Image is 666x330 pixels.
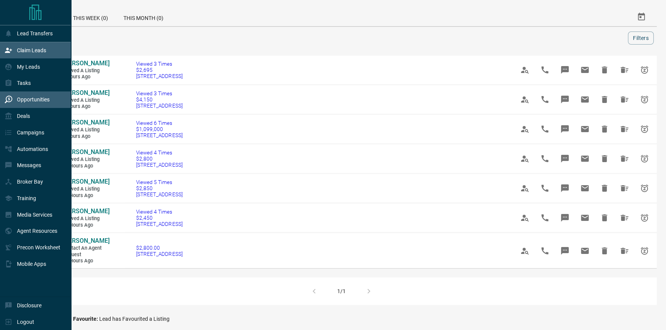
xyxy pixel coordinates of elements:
[63,216,109,222] span: Viewed a Listing
[136,179,182,185] span: Viewed 5 Times
[556,61,574,79] span: Message
[136,245,182,257] a: $2,800.00[STREET_ADDRESS]
[63,186,109,192] span: Viewed a Listing
[136,96,182,103] span: $4,150
[615,61,634,79] span: Hide All from Noah Park
[556,120,574,138] span: Message
[516,179,534,197] span: View Profile
[516,120,534,138] span: View Profile
[63,89,110,96] span: [PERSON_NAME]
[576,179,594,197] span: Email
[516,242,534,260] span: View Profile
[615,120,634,138] span: Hide All from Yasmine Bifout
[595,209,614,227] span: Hide
[63,68,109,74] span: Viewed a Listing
[63,148,110,156] span: [PERSON_NAME]
[136,162,182,168] span: [STREET_ADDRESS]
[136,120,182,138] a: Viewed 6 Times$1,099,000[STREET_ADDRESS]
[63,245,109,258] span: Contact an Agent Request
[63,156,109,163] span: Viewed a Listing
[576,149,594,168] span: Email
[63,133,109,140] span: 9 hours ago
[337,288,346,294] div: 1/1
[595,242,614,260] span: Hide
[63,207,109,216] a: [PERSON_NAME]
[63,148,109,156] a: [PERSON_NAME]
[595,179,614,197] span: Hide
[536,61,554,79] span: Call
[73,316,99,322] span: Favourite
[99,316,170,322] span: Lead has Favourited a Listing
[63,97,109,104] span: Viewed a Listing
[136,209,182,215] span: Viewed 4 Times
[635,61,654,79] span: Snooze
[556,149,574,168] span: Message
[63,258,109,264] span: 14 hours ago
[556,209,574,227] span: Message
[63,207,110,215] span: [PERSON_NAME]
[136,149,182,156] span: Viewed 4 Times
[628,32,654,45] button: Filters
[615,209,634,227] span: Hide All from Chi Wong
[65,8,116,26] div: This Week (0)
[635,90,654,109] span: Snooze
[556,90,574,109] span: Message
[595,120,614,138] span: Hide
[136,209,182,227] a: Viewed 4 Times$2,450[STREET_ADDRESS]
[63,163,109,169] span: 12 hours ago
[136,149,182,168] a: Viewed 4 Times$2,800[STREET_ADDRESS]
[576,120,594,138] span: Email
[595,149,614,168] span: Hide
[136,61,182,79] a: Viewed 3 Times$2,695[STREET_ADDRESS]
[136,221,182,227] span: [STREET_ADDRESS]
[136,215,182,221] span: $2,450
[615,179,634,197] span: Hide All from Joseph Quan
[136,251,182,257] span: [STREET_ADDRESS]
[136,132,182,138] span: [STREET_ADDRESS]
[635,179,654,197] span: Snooze
[516,61,534,79] span: View Profile
[595,90,614,109] span: Hide
[615,242,634,260] span: Hide All from Joseph Quan
[63,222,109,229] span: 12 hours ago
[576,242,594,260] span: Email
[615,149,634,168] span: Hide All from Joseph Quan
[576,90,594,109] span: Email
[63,74,109,80] span: 7 hours ago
[63,103,109,110] span: 8 hours ago
[136,191,182,197] span: [STREET_ADDRESS]
[536,120,554,138] span: Call
[136,126,182,132] span: $1,099,000
[63,119,109,127] a: [PERSON_NAME]
[63,192,109,199] span: 12 hours ago
[136,179,182,197] a: Viewed 5 Times$2,850[STREET_ADDRESS]
[136,67,182,73] span: $2,695
[63,60,110,67] span: [PERSON_NAME]
[116,8,171,26] div: This Month (0)
[136,103,182,109] span: [STREET_ADDRESS]
[536,242,554,260] span: Call
[63,127,109,133] span: Viewed a Listing
[136,245,182,251] span: $2,800.00
[136,90,182,96] span: Viewed 3 Times
[635,149,654,168] span: Snooze
[536,149,554,168] span: Call
[63,178,109,186] a: [PERSON_NAME]
[136,61,182,67] span: Viewed 3 Times
[635,120,654,138] span: Snooze
[63,89,109,97] a: [PERSON_NAME]
[556,242,574,260] span: Message
[63,119,110,126] span: [PERSON_NAME]
[536,179,554,197] span: Call
[136,120,182,126] span: Viewed 6 Times
[136,156,182,162] span: $2,800
[576,209,594,227] span: Email
[635,209,654,227] span: Snooze
[635,242,654,260] span: Snooze
[516,90,534,109] span: View Profile
[556,179,574,197] span: Message
[576,61,594,79] span: Email
[632,8,651,26] button: Select Date Range
[136,90,182,109] a: Viewed 3 Times$4,150[STREET_ADDRESS]
[536,209,554,227] span: Call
